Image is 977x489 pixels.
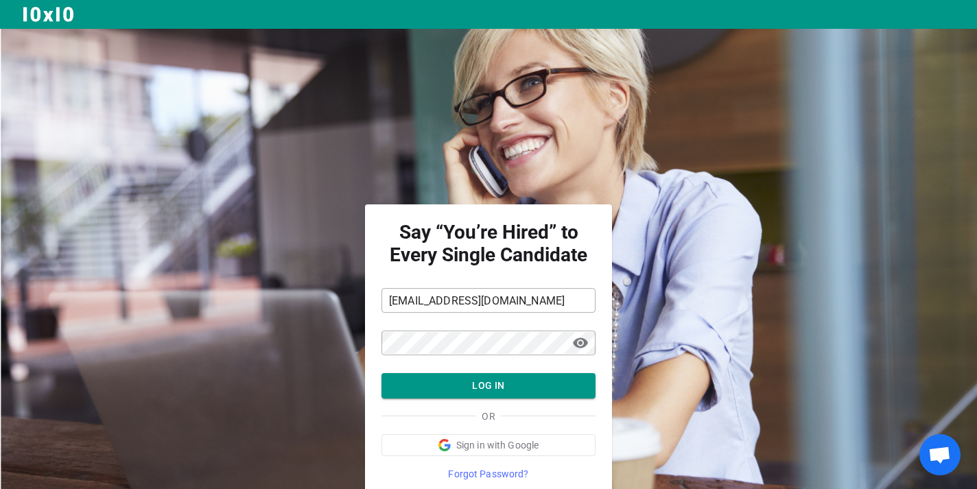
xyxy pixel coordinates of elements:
[22,5,75,23] img: Logo
[572,335,589,351] span: visibility
[456,438,539,452] span: Sign in with Google
[381,434,596,456] button: Sign in with Google
[381,221,596,266] strong: Say “You’re Hired” to Every Single Candidate
[381,467,596,481] a: Forgot Password?
[381,373,596,398] button: LOG IN
[448,467,528,481] span: Forgot Password?
[482,409,495,423] span: OR
[919,434,961,475] div: Open chat
[381,289,596,311] input: Email Address*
